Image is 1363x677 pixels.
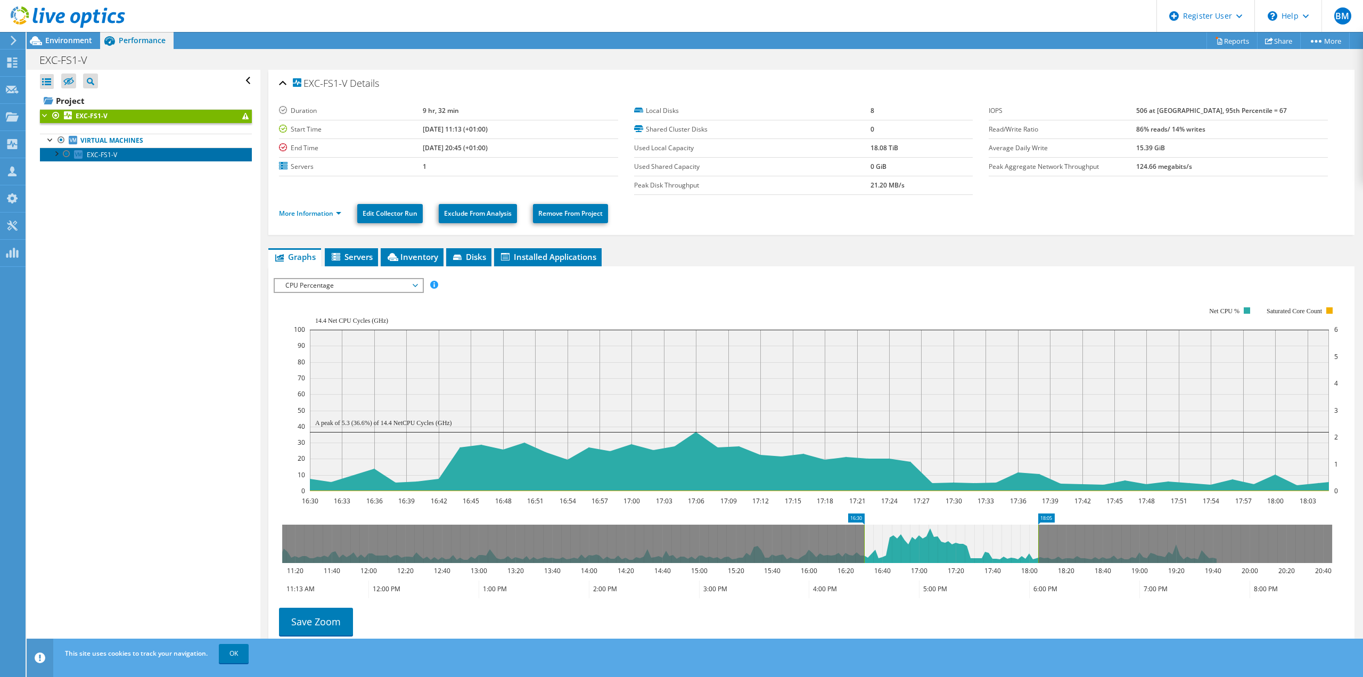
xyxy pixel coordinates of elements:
[634,105,871,116] label: Local Disks
[1138,496,1155,505] text: 17:48
[913,496,930,505] text: 17:27
[423,106,459,115] b: 9 hr, 32 min
[40,92,252,109] a: Project
[439,204,517,223] a: Exclude From Analysis
[989,124,1136,135] label: Read/Write Ratio
[279,209,341,218] a: More Information
[1210,307,1240,315] text: Net CPU %
[527,496,544,505] text: 16:51
[1042,496,1058,505] text: 17:39
[279,608,353,635] a: Save Zoom
[397,566,414,575] text: 12:20
[298,373,305,382] text: 70
[1058,566,1074,575] text: 18:20
[874,566,891,575] text: 16:40
[298,422,305,431] text: 40
[1136,106,1287,115] b: 506 at [GEOGRAPHIC_DATA], 95th Percentile = 67
[298,341,305,350] text: 90
[560,496,576,505] text: 16:54
[294,325,305,334] text: 100
[623,496,640,505] text: 17:00
[40,109,252,123] a: EXC-FS1-V
[324,566,340,575] text: 11:40
[35,54,104,66] h1: EXC-FS1-V
[279,105,423,116] label: Duration
[298,454,305,463] text: 20
[219,644,249,663] a: OK
[423,143,488,152] b: [DATE] 20:45 (+01:00)
[728,566,744,575] text: 15:20
[434,566,450,575] text: 12:40
[119,35,166,45] span: Performance
[302,496,318,505] text: 16:30
[1205,566,1221,575] text: 19:40
[634,161,871,172] label: Used Shared Capacity
[280,279,417,292] span: CPU Percentage
[871,181,905,190] b: 21.20 MB/s
[1334,406,1338,415] text: 3
[533,204,608,223] a: Remove From Project
[849,496,866,505] text: 17:21
[1106,496,1123,505] text: 17:45
[989,105,1136,116] label: IOPS
[463,496,479,505] text: 16:45
[423,162,426,171] b: 1
[298,406,305,415] text: 50
[989,143,1136,153] label: Average Daily Write
[451,251,486,262] span: Disks
[581,566,597,575] text: 14:00
[871,162,886,171] b: 0 GiB
[366,496,383,505] text: 16:36
[293,78,347,89] span: EXC-FS1-V
[1235,496,1252,505] text: 17:57
[315,419,452,427] text: A peak of 5.3 (36.6%) of 14.4 NetCPU Cycles (GHz)
[330,251,373,262] span: Servers
[360,566,377,575] text: 12:00
[592,496,608,505] text: 16:57
[634,143,871,153] label: Used Local Capacity
[654,566,671,575] text: 14:40
[45,35,92,45] span: Environment
[984,566,1001,575] text: 17:40
[618,566,634,575] text: 14:20
[1095,566,1111,575] text: 18:40
[495,496,512,505] text: 16:48
[1334,7,1351,25] span: BM
[431,496,447,505] text: 16:42
[1334,379,1338,388] text: 4
[279,143,423,153] label: End Time
[881,496,898,505] text: 17:24
[1334,486,1338,495] text: 0
[1074,496,1091,505] text: 17:42
[398,496,415,505] text: 16:39
[752,496,769,505] text: 17:12
[785,496,801,505] text: 17:15
[634,180,871,191] label: Peak Disk Throughput
[978,496,994,505] text: 17:33
[544,566,561,575] text: 13:40
[656,496,672,505] text: 17:03
[688,496,704,505] text: 17:06
[871,143,898,152] b: 18.08 TiB
[1334,352,1338,361] text: 5
[65,649,208,658] span: This site uses cookies to track your navigation.
[837,566,854,575] text: 16:20
[507,566,524,575] text: 13:20
[1334,325,1338,334] text: 6
[1171,496,1187,505] text: 17:51
[423,125,488,134] b: [DATE] 11:13 (+01:00)
[499,251,596,262] span: Installed Applications
[911,566,927,575] text: 17:00
[946,496,962,505] text: 17:30
[691,566,708,575] text: 15:00
[76,111,108,120] b: EXC-FS1-V
[287,566,303,575] text: 11:20
[279,124,423,135] label: Start Time
[1010,496,1027,505] text: 17:36
[1300,496,1316,505] text: 18:03
[871,106,874,115] b: 8
[1021,566,1038,575] text: 18:00
[298,438,305,447] text: 30
[1268,11,1277,21] svg: \n
[334,496,350,505] text: 16:33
